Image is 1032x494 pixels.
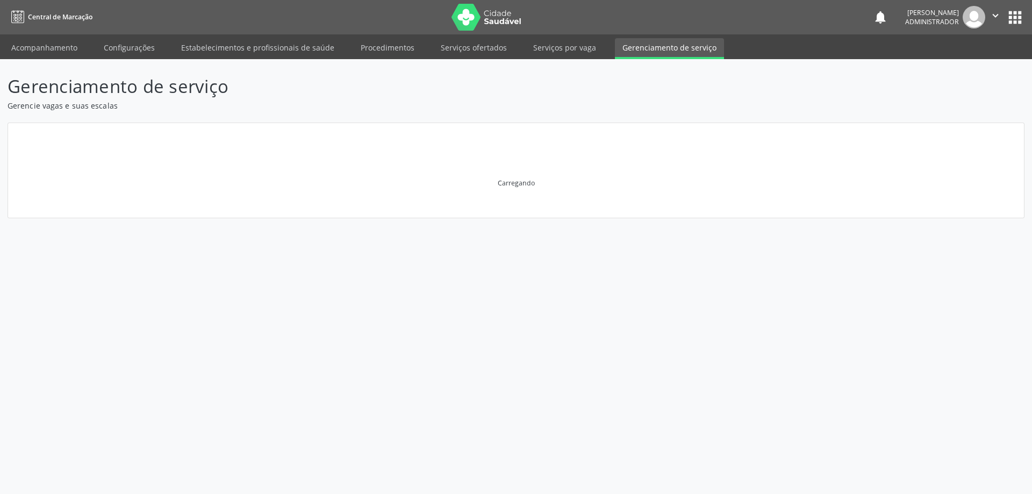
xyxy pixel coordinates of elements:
button:  [985,6,1006,28]
a: Serviços ofertados [433,38,514,57]
i:  [990,10,1001,22]
a: Acompanhamento [4,38,85,57]
button: notifications [873,10,888,25]
span: Administrador [905,17,959,26]
a: Procedimentos [353,38,422,57]
span: Central de Marcação [28,12,92,22]
a: Estabelecimentos e profissionais de saúde [174,38,342,57]
a: Central de Marcação [8,8,92,26]
a: Serviços por vaga [526,38,604,57]
a: Configurações [96,38,162,57]
p: Gerenciamento de serviço [8,73,719,100]
div: Carregando [498,178,535,188]
a: Gerenciamento de serviço [615,38,724,59]
button: apps [1006,8,1024,27]
p: Gerencie vagas e suas escalas [8,100,719,111]
img: img [963,6,985,28]
div: [PERSON_NAME] [905,8,959,17]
